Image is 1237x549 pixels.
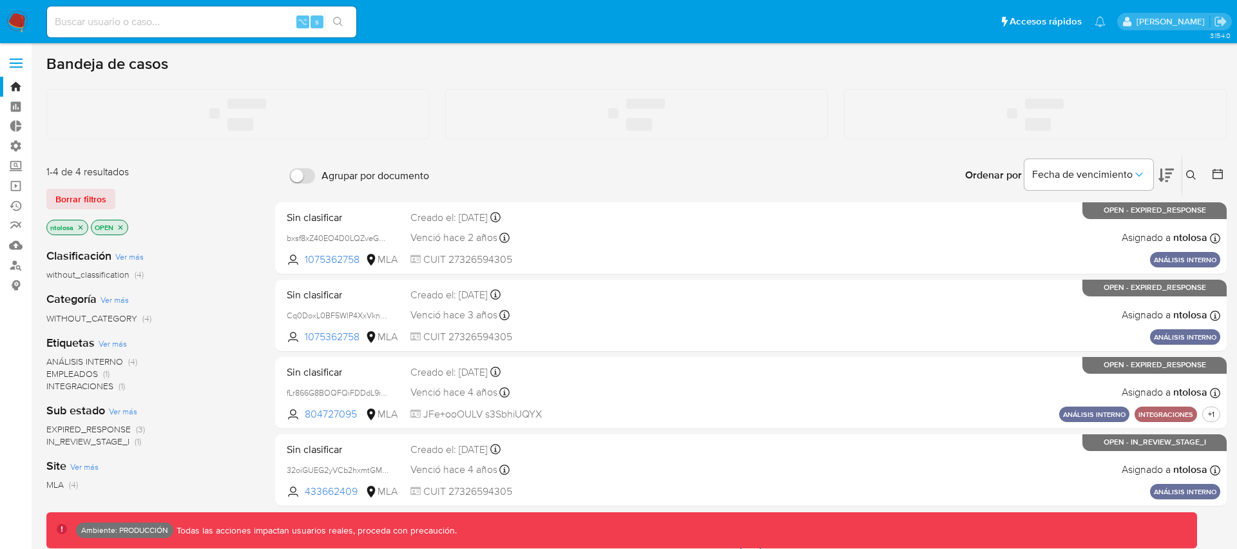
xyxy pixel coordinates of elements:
button: search-icon [325,13,351,31]
span: ⌥ [298,15,307,28]
p: Todas las acciones impactan usuarios reales, proceda con precaución. [173,525,457,537]
input: Buscar usuario o caso... [47,14,356,30]
span: s [315,15,319,28]
a: Salir [1214,15,1227,28]
p: nicolas.tolosa@mercadolibre.com [1136,15,1209,28]
a: Notificaciones [1095,16,1106,27]
span: Accesos rápidos [1010,15,1082,28]
p: Ambiente: PRODUCCIÓN [81,528,168,533]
